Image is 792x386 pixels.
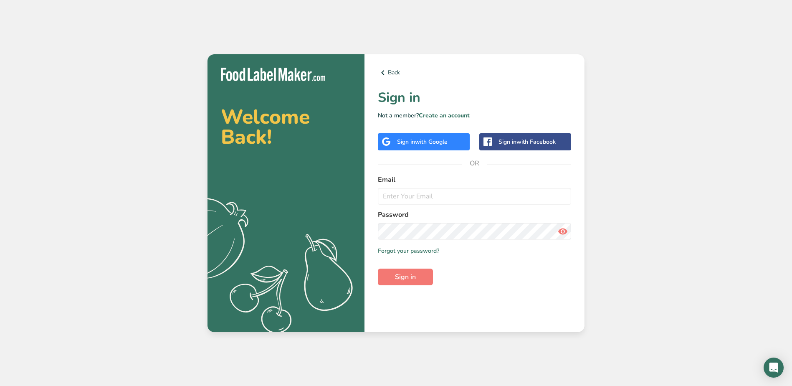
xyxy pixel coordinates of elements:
[378,246,439,255] a: Forgot your password?
[419,112,470,119] a: Create an account
[378,111,571,120] p: Not a member?
[415,138,448,146] span: with Google
[378,210,571,220] label: Password
[378,269,433,285] button: Sign in
[221,68,325,81] img: Food Label Maker
[764,358,784,378] div: Open Intercom Messenger
[395,272,416,282] span: Sign in
[378,188,571,205] input: Enter Your Email
[378,68,571,78] a: Back
[378,175,571,185] label: Email
[462,151,487,176] span: OR
[397,137,448,146] div: Sign in
[221,107,351,147] h2: Welcome Back!
[378,88,571,108] h1: Sign in
[498,137,556,146] div: Sign in
[516,138,556,146] span: with Facebook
